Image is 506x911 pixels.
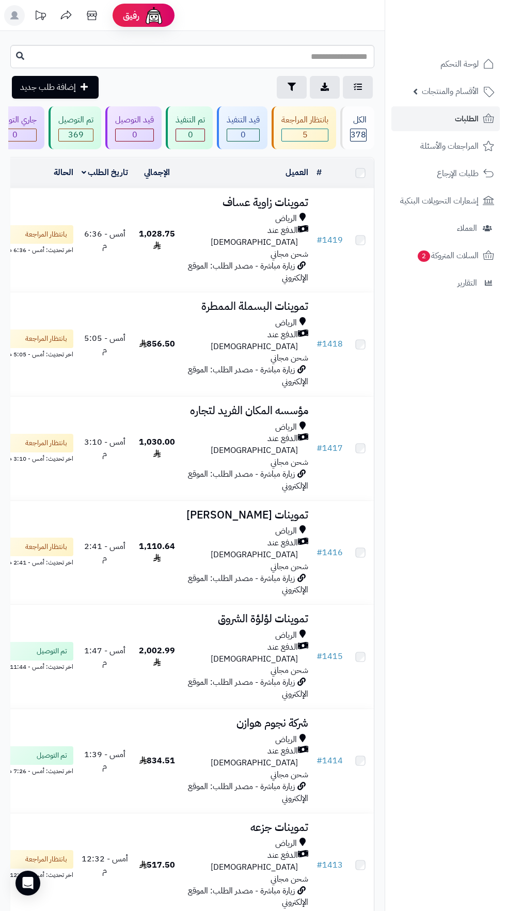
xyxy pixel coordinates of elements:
span: زيارة مباشرة - مصدر الطلب: الموقع الإلكتروني [188,780,308,805]
a: تاريخ الطلب [82,166,129,179]
span: الرياض [275,213,297,225]
span: زيارة مباشرة - مصدر الطلب: الموقع الإلكتروني [188,676,308,700]
span: بانتظار المراجعة [25,854,67,865]
span: # [317,650,322,663]
span: شحن مجاني [271,560,308,573]
span: زيارة مباشرة - مصدر الطلب: الموقع الإلكتروني [188,468,308,492]
span: إشعارات التحويلات البنكية [400,194,479,208]
span: الدفع عند [DEMOGRAPHIC_DATA] [186,850,298,873]
span: الدفع عند [DEMOGRAPHIC_DATA] [186,745,298,769]
div: 369 [59,129,93,141]
a: الطلبات [391,106,500,131]
a: تم التوصيل 369 [46,106,103,149]
a: تحديثات المنصة [27,5,53,28]
span: بانتظار المراجعة [25,229,67,240]
span: الطلبات [455,112,479,126]
div: بانتظار المراجعة [281,114,328,126]
span: # [317,338,322,350]
span: # [317,859,322,871]
span: التقارير [457,276,477,290]
span: شحن مجاني [271,768,308,781]
a: لوحة التحكم [391,52,500,76]
a: قيد التنفيذ 0 [215,106,270,149]
span: أمس - 5:05 م [84,332,125,356]
span: تم التوصيل [37,750,67,761]
span: الدفع عند [DEMOGRAPHIC_DATA] [186,537,298,561]
span: # [317,546,322,559]
span: # [317,755,322,767]
a: #1416 [317,546,343,559]
h3: مؤسسه المكان الفريد لتجاره [186,405,308,417]
a: # [317,166,322,179]
span: الرياض [275,734,297,746]
span: 0 [227,129,259,141]
a: الحالة [54,166,73,179]
span: شحن مجاني [271,873,308,885]
div: 0 [176,129,204,141]
img: ai-face.png [144,5,164,26]
span: تم التوصيل [37,646,67,656]
span: أمس - 1:39 م [84,748,125,773]
span: # [317,442,322,454]
span: الرياض [275,421,297,433]
a: إشعارات التحويلات البنكية [391,189,500,213]
span: رفيق [123,9,139,22]
span: العملاء [457,221,477,235]
span: 2 [418,250,430,262]
span: الرياض [275,630,297,641]
a: العملاء [391,216,500,241]
span: إضافة طلب جديد [20,81,76,93]
a: قيد التوصيل 0 [103,106,164,149]
a: بانتظار المراجعة 5 [270,106,338,149]
h3: تموينات لؤلؤة الشروق [186,613,308,625]
a: #1415 [317,650,343,663]
a: العميل [286,166,308,179]
span: الدفع عند [DEMOGRAPHIC_DATA] [186,433,298,457]
span: شحن مجاني [271,664,308,677]
span: بانتظار المراجعة [25,542,67,552]
span: زيارة مباشرة - مصدر الطلب: الموقع الإلكتروني [188,572,308,596]
span: أمس - 12:32 م [82,853,128,877]
a: #1418 [317,338,343,350]
span: 1,110.64 [139,540,175,564]
a: الإجمالي [144,166,170,179]
div: Open Intercom Messenger [15,871,40,896]
span: السلات المتروكة [417,248,479,263]
span: زيارة مباشرة - مصدر الطلب: الموقع الإلكتروني [188,364,308,388]
div: قيد التوصيل [115,114,154,126]
span: 834.51 [139,755,175,767]
div: الكل [350,114,367,126]
span: 378 [351,129,366,141]
span: 517.50 [139,859,175,871]
span: شحن مجاني [271,352,308,364]
div: قيد التنفيذ [227,114,260,126]
span: شحن مجاني [271,456,308,468]
span: الرياض [275,525,297,537]
span: أمس - 6:36 م [84,228,125,252]
span: أمس - 1:47 م [84,645,125,669]
h3: تموينات زاوية عساف [186,197,308,209]
h3: تموينات [PERSON_NAME] [186,509,308,521]
span: الأقسام والمنتجات [422,84,479,99]
span: # [317,234,322,246]
h3: تموينات جزعه [186,822,308,834]
a: تم التنفيذ 0 [164,106,215,149]
a: المراجعات والأسئلة [391,134,500,159]
a: السلات المتروكة2 [391,243,500,268]
h3: شركة نجوم هوازن [186,717,308,729]
a: إضافة طلب جديد [12,76,99,99]
span: الرياض [275,838,297,850]
div: تم التنفيذ [176,114,205,126]
span: الرياض [275,317,297,329]
span: 5 [282,129,328,141]
a: التقارير [391,271,500,295]
span: 1,030.00 [139,436,175,460]
span: شحن مجاني [271,248,308,260]
a: الكل378 [338,106,376,149]
span: طلبات الإرجاع [437,166,479,181]
span: الدفع عند [DEMOGRAPHIC_DATA] [186,329,298,353]
span: 0 [116,129,153,141]
a: #1414 [317,755,343,767]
